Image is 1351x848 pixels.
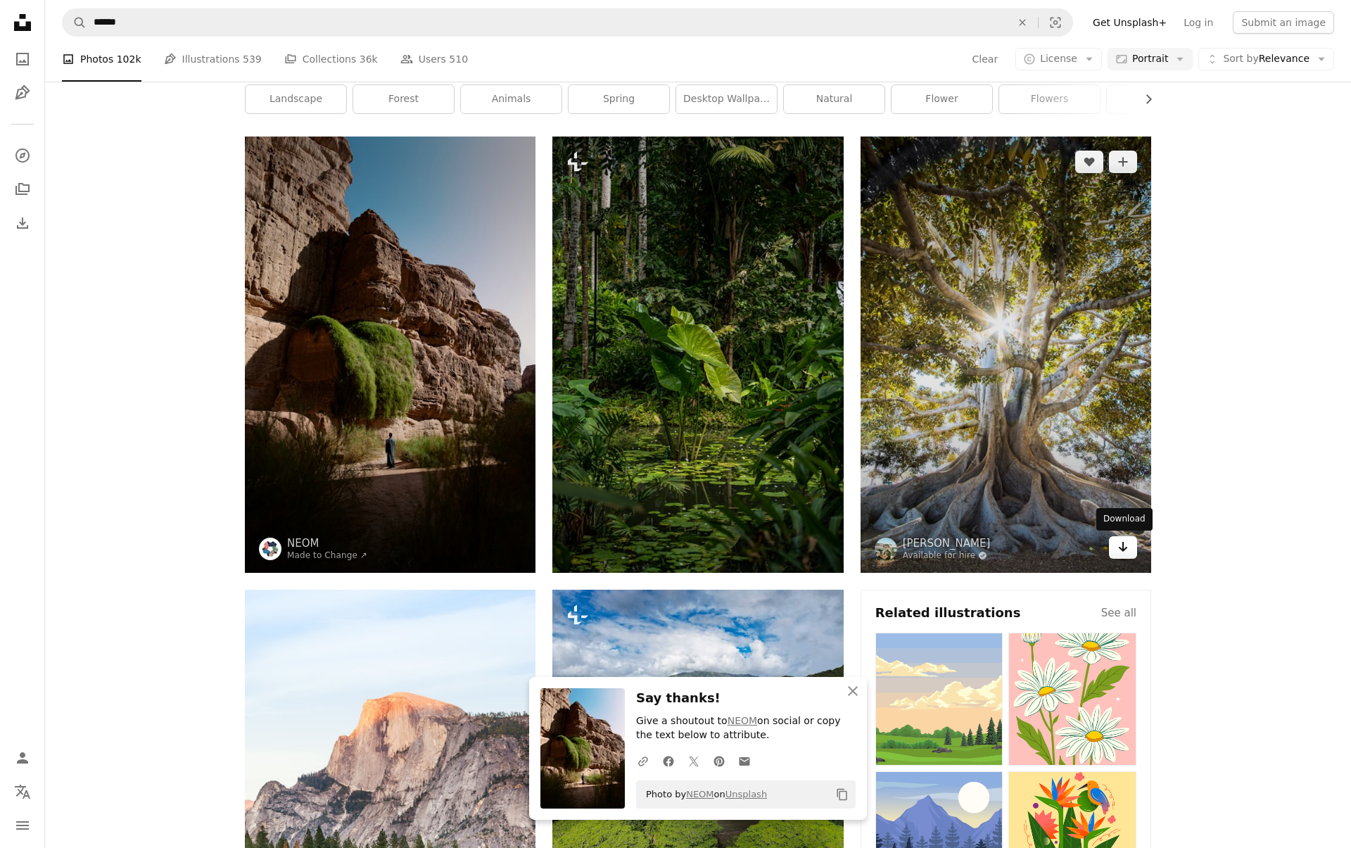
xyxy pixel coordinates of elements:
[830,783,854,806] button: Copy to clipboard
[676,85,777,113] a: desktop wallpaper
[1223,53,1258,64] span: Sort by
[461,85,562,113] a: animals
[875,633,1003,766] img: premium_vector-1697729804286-7dd6c1a04597
[861,348,1151,360] a: sun light passing through green leafed tree
[636,688,856,709] h3: Say thanks!
[287,550,367,560] a: Made to Change ↗
[1040,53,1077,64] span: License
[732,747,757,775] a: Share over email
[353,85,454,113] a: forest
[62,8,1073,37] form: Find visuals sitewide
[1075,151,1103,173] button: Like
[1175,11,1222,34] a: Log in
[360,51,378,67] span: 36k
[8,8,37,39] a: Home — Unsplash
[1198,48,1334,70] button: Sort byRelevance
[245,137,535,573] img: a person standing in front of a rock formation
[245,348,535,360] a: a person standing in front of a rock formation
[1233,11,1334,34] button: Submit an image
[8,744,37,772] a: Log in / Sign up
[8,45,37,73] a: Photos
[552,137,843,573] img: a lush green forest filled with lots of trees
[8,79,37,107] a: Illustrations
[400,37,468,82] a: Users 510
[259,538,281,560] img: Go to NEOM's profile
[8,175,37,203] a: Collections
[903,536,991,550] a: [PERSON_NAME]
[1101,605,1136,621] a: See all
[1084,11,1175,34] a: Get Unsplash+
[1039,9,1072,36] button: Visual search
[8,209,37,237] a: Download History
[8,141,37,170] a: Explore
[1136,85,1151,113] button: scroll list to the right
[245,823,535,835] a: two brown deer beside trees and mountain
[1007,9,1038,36] button: Clear
[1096,508,1153,531] div: Download
[8,811,37,840] button: Menu
[636,714,856,742] p: Give a shoutout to on social or copy the text below to attribute.
[63,9,87,36] button: Search Unsplash
[246,85,346,113] a: landscape
[999,85,1100,113] a: flowers
[875,605,1021,621] h4: Related illustrations
[1132,52,1168,66] span: Portrait
[728,715,757,726] a: NEOM
[639,783,767,806] span: Photo by on
[1015,48,1102,70] button: License
[569,85,669,113] a: spring
[1108,48,1193,70] button: Portrait
[656,747,681,775] a: Share on Facebook
[875,538,897,560] img: Go to Jeremy Bishop's profile
[1008,633,1136,766] img: premium_vector-1716874671235-95932d850cce
[861,137,1151,573] img: sun light passing through green leafed tree
[243,51,262,67] span: 539
[1107,85,1207,113] a: mountain
[1109,151,1137,173] button: Add to Collection
[552,348,843,360] a: a lush green forest filled with lots of trees
[449,51,468,67] span: 510
[972,48,999,70] button: Clear
[725,789,767,799] a: Unsplash
[681,747,706,775] a: Share on Twitter
[686,789,713,799] a: NEOM
[287,536,367,550] a: NEOM
[8,778,37,806] button: Language
[284,37,378,82] a: Collections 36k
[784,85,884,113] a: natural
[1109,536,1137,559] a: Download
[903,550,991,562] a: Available for hire
[1223,52,1309,66] span: Relevance
[706,747,732,775] a: Share on Pinterest
[164,37,262,82] a: Illustrations 539
[892,85,992,113] a: flower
